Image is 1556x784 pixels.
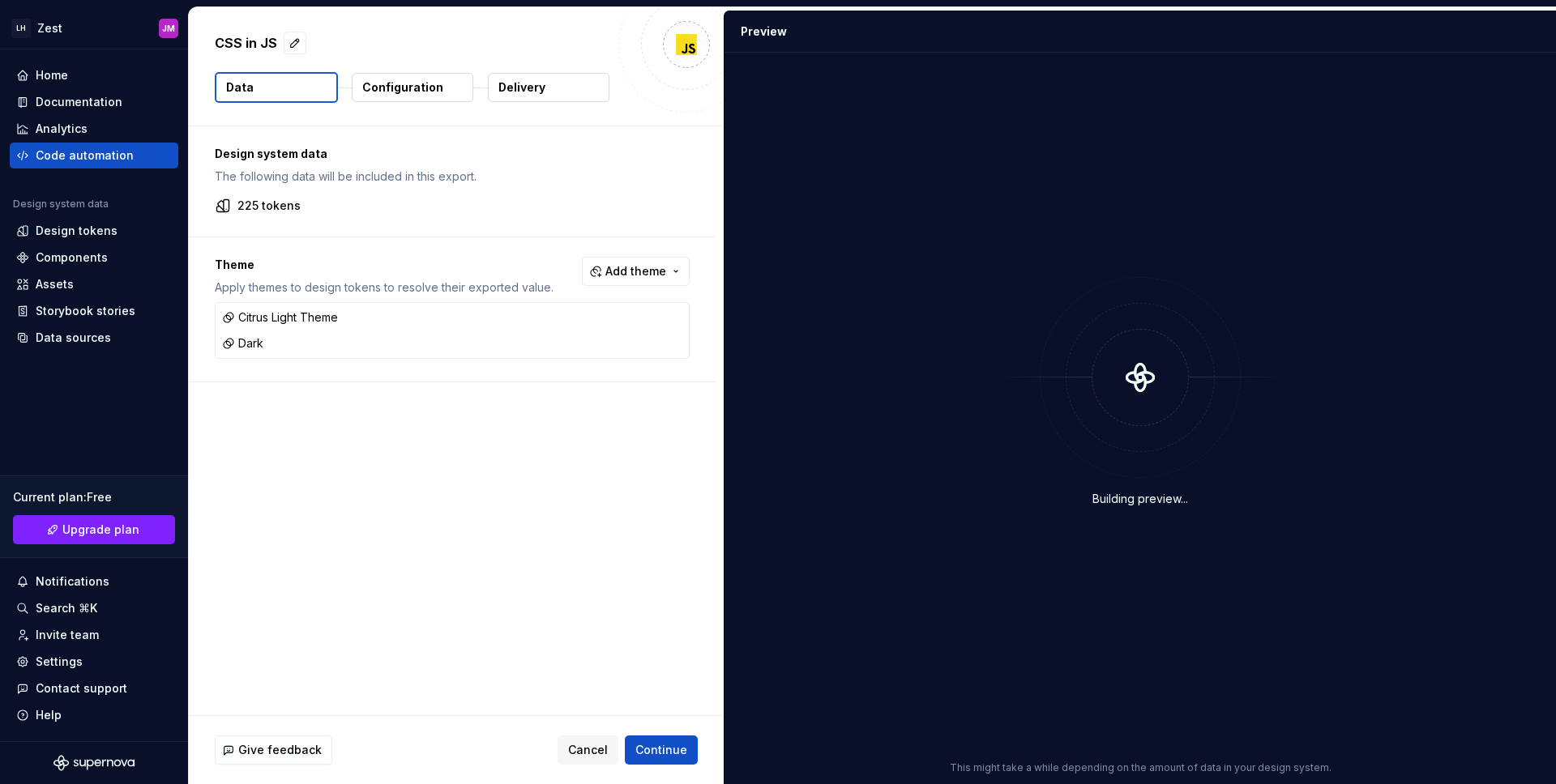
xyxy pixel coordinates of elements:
[10,595,178,621] button: Search ⌘K
[10,675,178,701] button: Contact support
[238,742,322,758] span: Give feedback
[605,263,666,279] span: Add theme
[37,20,62,36] div: Zest
[62,522,139,538] span: Upgrade plan
[36,67,68,83] div: Home
[625,735,698,765] button: Continue
[13,489,175,505] div: Current plan : Free
[36,600,97,616] div: Search ⌘K
[36,121,88,137] div: Analytics
[950,761,1332,774] p: This might take a while depending on the amount of data in your design system.
[352,73,473,102] button: Configuration
[36,147,134,164] div: Code automation
[53,755,135,771] svg: Supernova Logo
[36,680,127,697] div: Contact support
[36,249,108,266] div: Components
[215,168,690,185] p: The following data will be included in this export.
[582,257,690,286] button: Add theme
[3,11,185,45] button: LHZestJM
[635,742,687,758] span: Continue
[36,627,99,643] div: Invite team
[488,73,609,102] button: Delivery
[36,223,118,239] div: Design tokens
[498,79,545,96] p: Delivery
[10,89,178,115] a: Documentation
[215,735,332,765] button: Give feedback
[13,515,175,544] a: Upgrade plan
[36,303,135,319] div: Storybook stories
[10,245,178,271] a: Components
[162,22,175,35] div: JM
[36,707,62,723] div: Help
[36,654,83,670] div: Settings
[36,330,111,346] div: Data sources
[222,309,338,326] div: Citrus Light Theme
[10,649,178,675] a: Settings
[10,325,178,351] a: Data sources
[10,271,178,297] a: Assets
[10,298,178,324] a: Storybook stories
[13,198,109,211] div: Design system data
[36,276,74,292] div: Assets
[10,62,178,88] a: Home
[36,573,109,590] div: Notifications
[10,116,178,142] a: Analytics
[222,335,263,352] div: Dark
[237,198,301,214] p: 225 tokens
[10,218,178,244] a: Design tokens
[10,143,178,168] a: Code automation
[36,94,122,110] div: Documentation
[226,79,254,96] p: Data
[568,742,608,758] span: Cancel
[10,702,178,728] button: Help
[362,79,443,96] p: Configuration
[215,33,277,53] p: CSS in JS
[1092,491,1188,507] div: Building preview...
[10,569,178,594] button: Notifications
[10,622,178,648] a: Invite team
[215,146,690,162] p: Design system data
[215,72,338,103] button: Data
[215,257,554,273] p: Theme
[11,19,31,38] div: LH
[741,23,787,40] div: Preview
[215,279,554,296] p: Apply themes to design tokens to resolve their exported value.
[558,735,618,765] button: Cancel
